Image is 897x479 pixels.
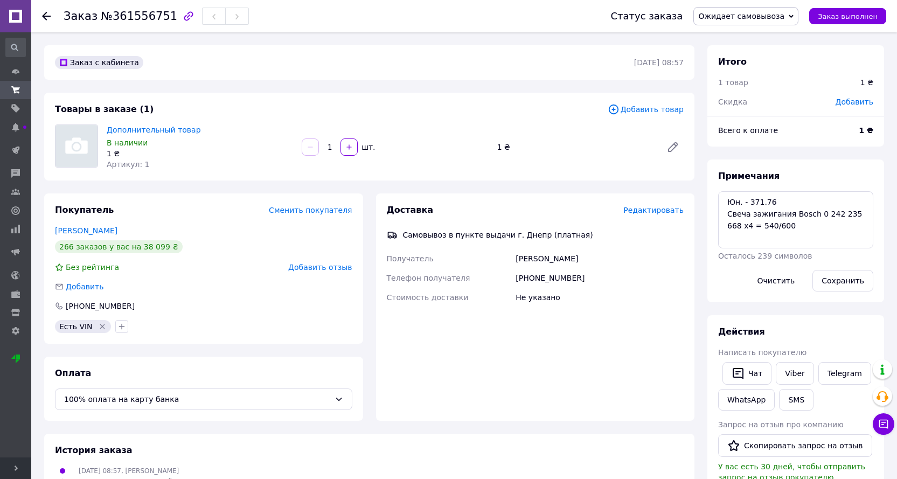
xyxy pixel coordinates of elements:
button: Скопировать запрос на отзыв [718,434,872,457]
span: Телефон получателя [387,274,470,282]
div: Заказ с кабинета [55,56,143,69]
div: Самовывоз в пункте выдачи г. Днепр (платная) [400,230,596,240]
div: [PHONE_NUMBER] [513,268,686,288]
span: Ожидает самовывоза [698,12,784,20]
span: Сменить покупателя [269,206,352,214]
time: [DATE] 08:57 [634,58,684,67]
span: В наличии [107,138,148,147]
div: 1 ₴ [107,148,293,159]
span: Примечания [718,171,780,181]
span: Без рейтинга [66,263,119,272]
b: 1 ₴ [859,126,873,135]
span: Заказ [64,10,98,23]
span: Заказ выполнен [818,12,878,20]
span: Есть VIN [59,322,93,331]
button: Очистить [748,270,804,291]
span: Добавить отзыв [288,263,352,272]
span: История заказа [55,445,133,455]
button: SMS [779,389,813,411]
span: Запрос на отзыв про компанию [718,420,844,429]
span: Редактировать [623,206,684,214]
span: Написать покупателю [718,348,806,357]
a: WhatsApp [718,389,775,411]
div: 1 ₴ [860,77,873,88]
span: [DATE] 08:57, [PERSON_NAME] [79,467,179,475]
button: Заказ выполнен [809,8,886,24]
div: шт. [359,142,376,152]
div: Статус заказа [610,11,683,22]
svg: Удалить метку [98,322,107,331]
a: [PERSON_NAME] [55,226,117,235]
div: Вернуться назад [42,11,51,22]
span: Оплата [55,368,91,378]
button: Сохранить [812,270,873,291]
div: 1 ₴ [493,140,658,155]
span: Артикул: 1 [107,160,149,169]
span: Осталось 239 символов [718,252,812,260]
span: 1 товар [718,78,748,87]
div: [PERSON_NAME] [513,249,686,268]
span: Итого [718,57,747,67]
span: Добавить товар [608,103,684,115]
button: Чат [722,362,771,385]
a: Дополнительный товар [107,126,201,134]
span: Всего к оплате [718,126,778,135]
span: 100% оплата на карту банка [64,393,330,405]
span: Стоимость доставки [387,293,469,302]
span: Добавить [836,98,873,106]
span: Добавить [66,282,103,291]
a: Telegram [818,362,871,385]
img: Дополнительный товар [55,125,98,167]
div: [PHONE_NUMBER] [65,301,136,311]
span: №361556751 [101,10,177,23]
textarea: Юн. - 371.76 Свеча зажигания Bosch 0 242 235 668 х4 = 540/600 [718,191,873,248]
span: Доставка [387,205,434,215]
a: Редактировать [662,136,684,158]
span: Покупатель [55,205,114,215]
button: Чат с покупателем [873,413,894,435]
a: Viber [776,362,813,385]
span: Действия [718,327,765,337]
span: Товары в заказе (1) [55,104,154,114]
span: Получатель [387,254,434,263]
div: 266 заказов у вас на 38 099 ₴ [55,240,183,253]
span: Скидка [718,98,747,106]
div: Не указано [513,288,686,307]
